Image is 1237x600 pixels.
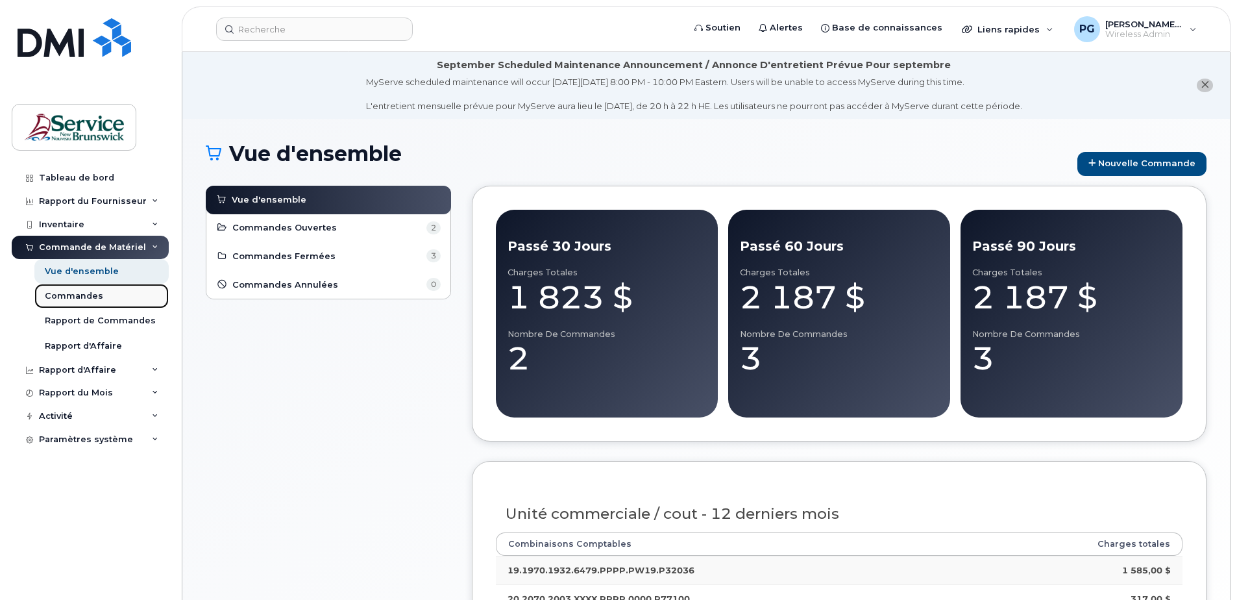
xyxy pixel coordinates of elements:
[1122,565,1171,575] strong: 1 585,00 $
[426,278,441,291] span: 0
[740,329,938,340] div: Nombre de commandes
[966,532,1182,556] th: Charges totales
[508,278,706,317] div: 1 823 $
[426,249,441,262] span: 3
[1077,152,1206,176] a: Nouvelle commande
[972,237,1171,256] div: Passé 90 jours
[232,194,306,206] span: Vue d'ensemble
[740,237,938,256] div: Passé 60 jours
[426,221,441,234] span: 2
[366,76,1022,112] div: MyServe scheduled maintenance will occur [DATE][DATE] 8:00 PM - 10:00 PM Eastern. Users will be u...
[216,277,441,292] a: Commandes Annulées 0
[508,268,706,278] div: Charges totales
[232,221,337,234] span: Commandes Ouvertes
[232,279,338,291] span: Commandes Annulées
[206,142,1071,165] h1: Vue d'ensemble
[740,278,938,317] div: 2 187 $
[972,278,1171,317] div: 2 187 $
[508,237,706,256] div: Passé 30 jours
[506,506,1173,522] h3: Unité commerciale / cout - 12 derniers mois
[508,565,694,575] strong: 19.1970.1932.6479.PPPP.PW19.P32036
[232,250,336,262] span: Commandes Fermées
[972,339,1171,378] div: 3
[1197,79,1213,92] button: close notification
[437,58,951,72] div: September Scheduled Maintenance Announcement / Annonce D'entretient Prévue Pour septembre
[215,192,441,208] a: Vue d'ensemble
[972,329,1171,340] div: Nombre de commandes
[216,220,441,236] a: Commandes Ouvertes 2
[216,249,441,264] a: Commandes Fermées 3
[740,268,938,278] div: Charges totales
[740,339,938,378] div: 3
[496,532,966,556] th: Combinaisons Comptables
[508,339,706,378] div: 2
[972,268,1171,278] div: Charges totales
[508,329,706,340] div: Nombre de commandes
